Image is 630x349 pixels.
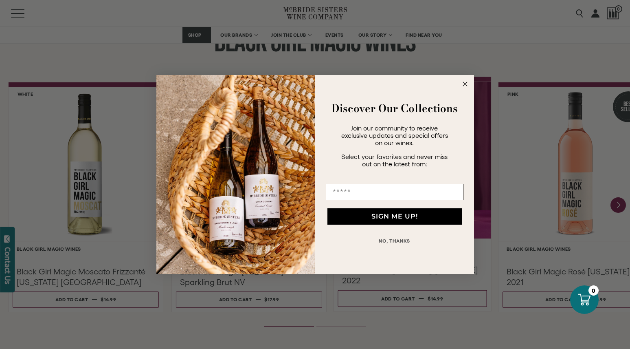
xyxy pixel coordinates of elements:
input: Email [326,184,463,200]
img: 42653730-7e35-4af7-a99d-12bf478283cf.jpeg [156,75,315,274]
span: Select your favorites and never miss out on the latest from: [341,153,448,168]
strong: Discover Our Collections [331,100,458,116]
div: 0 [588,285,599,296]
button: NO, THANKS [326,233,463,249]
span: Join our community to receive exclusive updates and special offers on our wines. [341,124,448,146]
button: SIGN ME UP! [327,208,462,225]
button: Close dialog [460,79,470,89]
